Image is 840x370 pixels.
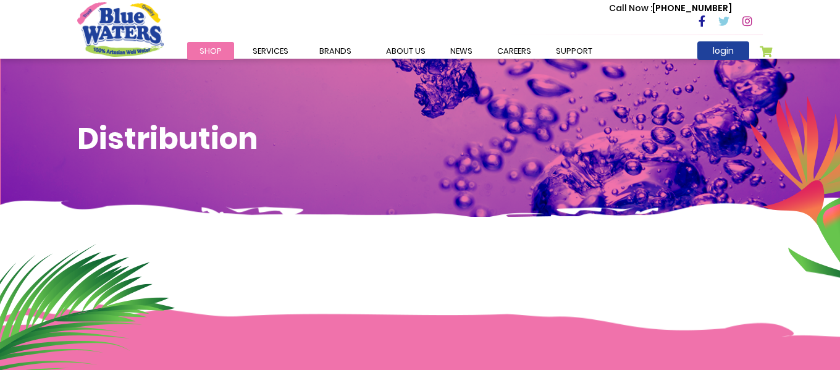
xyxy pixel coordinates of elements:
a: about us [374,42,438,60]
span: Services [253,45,288,57]
a: support [544,42,605,60]
h1: Distribution [77,121,763,157]
a: login [697,41,749,60]
span: Call Now : [609,2,652,14]
a: News [438,42,485,60]
p: [PHONE_NUMBER] [609,2,732,15]
a: careers [485,42,544,60]
a: store logo [77,2,164,56]
span: Brands [319,45,351,57]
span: Shop [199,45,222,57]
